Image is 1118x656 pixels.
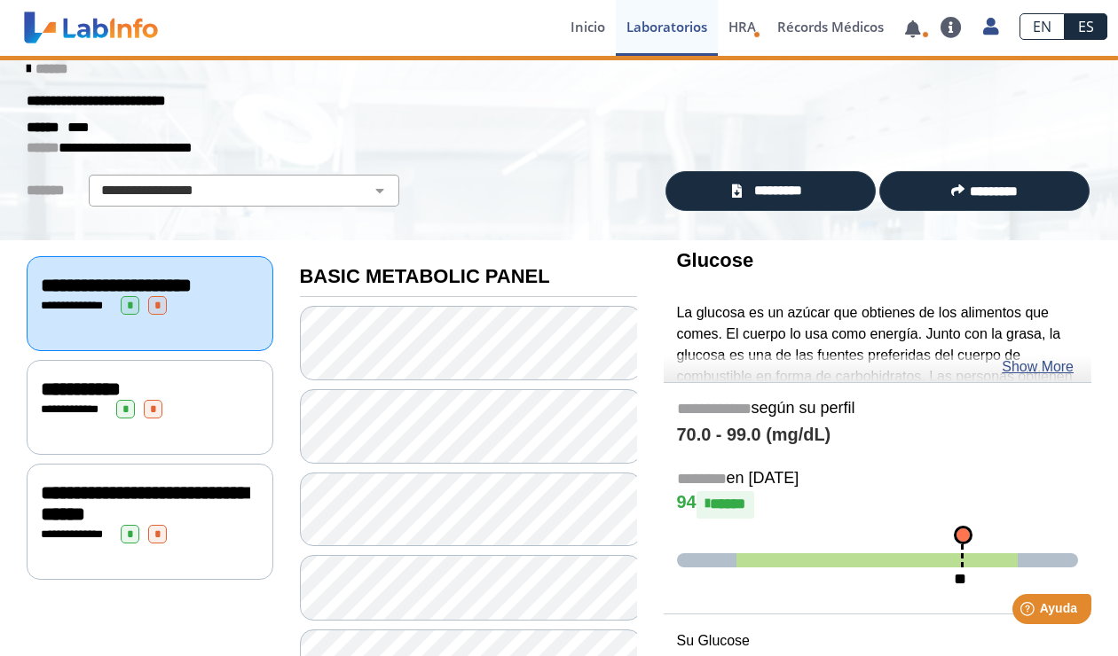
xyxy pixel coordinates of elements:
p: Su Glucose [677,630,1079,652]
span: HRA [728,18,756,35]
h5: según su perfil [677,399,1079,419]
b: Glucose [677,249,754,271]
iframe: Help widget launcher [960,587,1098,636]
p: La glucosa es un azúcar que obtienes de los alimentos que comes. El cuerpo lo usa como energía. J... [677,302,1079,493]
a: ES [1065,13,1107,40]
a: Show More [1002,356,1074,378]
h4: 70.0 - 99.0 (mg/dL) [677,425,1079,446]
h5: en [DATE] [677,469,1079,489]
b: BASIC METABOLIC PANEL [300,265,550,287]
a: EN [1020,13,1065,40]
h4: 94 [677,491,1079,518]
